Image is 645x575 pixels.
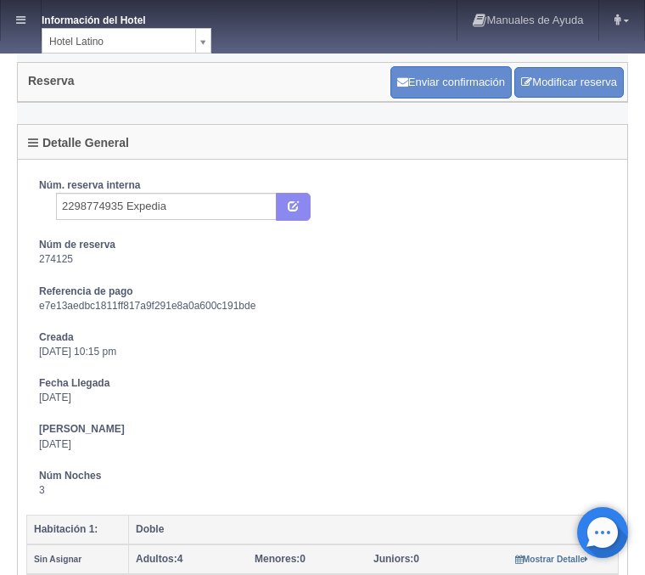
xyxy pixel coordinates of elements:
span: 0 [255,553,306,565]
th: Doble [129,516,619,545]
dd: 3 [39,483,606,498]
span: 4 [136,553,182,565]
dd: 274125 [39,252,606,267]
strong: Menores: [255,553,300,565]
dt: Núm de reserva [39,238,606,252]
dd: [DATE] [39,391,606,405]
small: Sin Asignar [34,555,81,564]
button: Enviar confirmación [390,66,512,99]
strong: Juniors: [373,553,413,565]
dt: Núm Noches [39,469,606,483]
span: Hotel Latino [49,29,188,54]
a: Modificar reserva [514,67,624,99]
small: Mostrar Detalle [515,555,589,564]
h4: Detalle General [28,137,129,149]
a: Mostrar Detalle [515,553,589,565]
dt: Fecha Llegada [39,376,606,391]
dt: Creada [39,330,606,345]
dt: Referencia de pago [39,285,606,299]
dd: [DATE] 10:15 pm [39,345,606,359]
strong: Adultos: [136,553,177,565]
b: Habitación 1: [34,523,98,535]
dt: [PERSON_NAME] [39,422,606,437]
h4: Reserva [28,75,75,87]
dd: [DATE] [39,437,606,452]
span: 0 [373,553,419,565]
a: Hotel Latino [42,28,211,54]
dt: Información del Hotel [42,8,177,28]
dd: e7e13aedbc1811ff817a9f291e8a0a600c191bde [39,299,606,313]
dt: Núm. reserva interna [39,178,606,193]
